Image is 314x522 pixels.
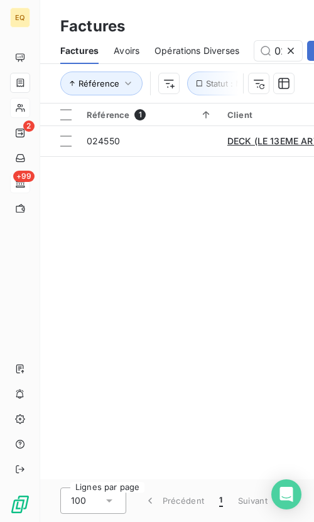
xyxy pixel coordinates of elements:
div: EQ [10,8,30,28]
div: Open Intercom Messenger [271,479,301,509]
h3: Factures [60,15,125,38]
span: 1 [219,494,222,507]
button: 1 [212,487,230,514]
span: 024550 [87,136,120,146]
button: Statut : Non-échu , ... [187,72,313,95]
span: Factures [60,45,99,57]
button: Suivant [230,487,294,514]
span: Avoirs [114,45,139,57]
span: +99 [13,171,35,182]
input: Rechercher [254,41,302,61]
span: Opérations Diverses [154,45,239,57]
button: Précédent [136,487,212,514]
span: Référence [87,110,129,120]
button: Référence [60,72,143,95]
span: 100 [71,494,86,507]
span: 2 [23,120,35,132]
span: Référence [78,78,119,88]
span: 1 [134,109,146,120]
img: Logo LeanPay [10,494,30,514]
